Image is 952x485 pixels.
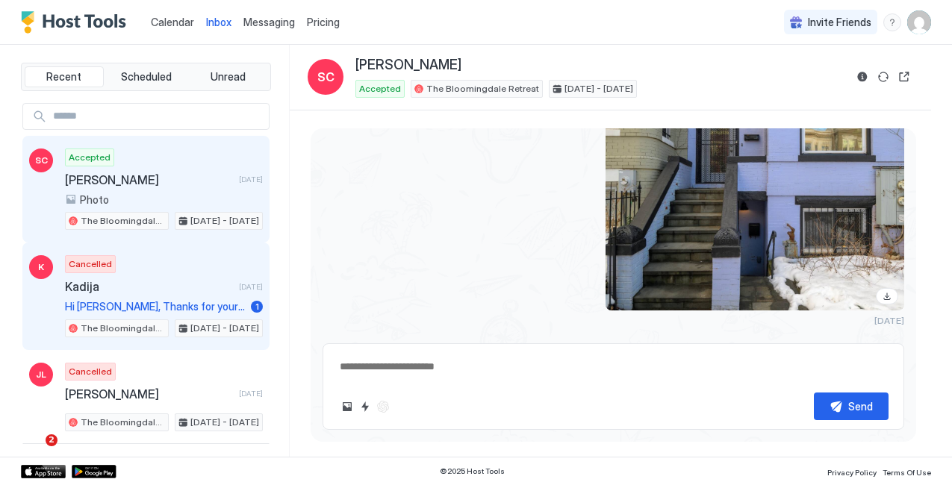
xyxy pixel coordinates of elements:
[21,63,271,91] div: tab-group
[190,416,259,429] span: [DATE] - [DATE]
[239,175,263,184] span: [DATE]
[81,416,165,429] span: The Bloomingdale Retreat
[307,16,340,29] span: Pricing
[355,57,461,74] span: [PERSON_NAME]
[808,16,871,29] span: Invite Friends
[317,68,335,86] span: SC
[338,398,356,416] button: Upload image
[21,11,133,34] a: Host Tools Logo
[121,70,172,84] span: Scheduled
[243,16,295,28] span: Messaging
[151,14,194,30] a: Calendar
[47,104,269,129] input: Input Field
[255,301,259,312] span: 1
[35,154,48,167] span: SC
[876,288,898,304] a: Download
[206,16,231,28] span: Inbox
[46,434,57,446] span: 2
[907,10,931,34] div: User profile
[65,279,233,294] span: Kadija
[243,14,295,30] a: Messaging
[190,214,259,228] span: [DATE] - [DATE]
[65,172,233,187] span: [PERSON_NAME]
[883,13,901,31] div: menu
[80,193,109,207] span: Photo
[65,387,233,401] span: [PERSON_NAME]
[874,68,892,86] button: Sync reservation
[853,68,871,86] button: Reservation information
[440,466,505,476] span: © 2025 Host Tools
[848,398,873,414] div: Send
[239,389,263,398] span: [DATE]
[65,300,245,313] span: Hi [PERSON_NAME], Thanks for your message! It’s great to hear you and your friend are visiting fr...
[211,70,246,84] span: Unread
[69,257,112,271] span: Cancelled
[874,315,904,326] span: [DATE]
[25,66,104,87] button: Recent
[36,368,46,381] span: JL
[564,82,633,96] span: [DATE] - [DATE]
[72,465,116,478] a: Google Play Store
[426,82,539,96] span: The Bloomingdale Retreat
[151,16,194,28] span: Calendar
[827,463,877,479] a: Privacy Policy
[814,392,889,420] button: Send
[188,66,267,87] button: Unread
[827,468,877,477] span: Privacy Policy
[883,468,931,477] span: Terms Of Use
[239,282,263,292] span: [DATE]
[359,82,401,96] span: Accepted
[356,398,374,416] button: Quick reply
[81,214,165,228] span: The Bloomingdale Retreat
[895,68,913,86] button: Open reservation
[883,463,931,479] a: Terms Of Use
[606,112,904,310] div: View image
[21,465,66,478] a: App Store
[46,70,81,84] span: Recent
[15,434,51,470] iframe: Intercom live chat
[190,322,259,335] span: [DATE] - [DATE]
[206,14,231,30] a: Inbox
[107,66,186,87] button: Scheduled
[81,322,165,335] span: The Bloomingdale Retreat
[38,260,44,274] span: K
[69,151,111,164] span: Accepted
[69,365,112,378] span: Cancelled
